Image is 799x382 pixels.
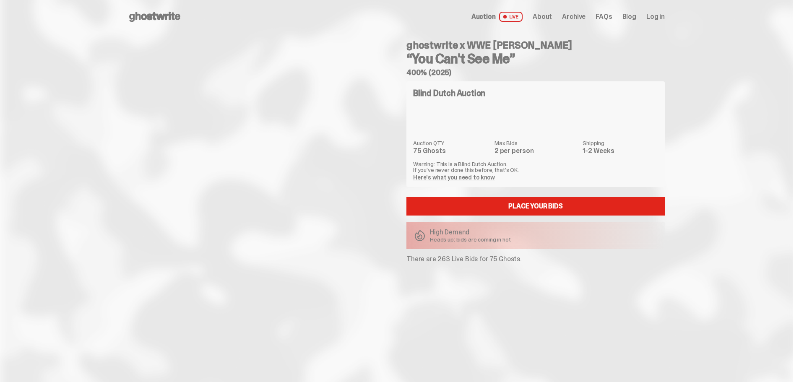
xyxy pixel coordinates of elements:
[406,197,665,216] a: Place your Bids
[406,69,665,76] h5: 400% (2025)
[413,161,658,173] p: Warning: This is a Blind Dutch Auction. If you’ve never done this before, that’s OK.
[413,174,495,181] a: Here's what you need to know
[533,13,552,20] a: About
[406,256,665,262] p: There are 263 Live Bids for 75 Ghosts.
[596,13,612,20] a: FAQs
[413,148,489,154] dd: 75 Ghosts
[406,40,665,50] h4: ghostwrite x WWE [PERSON_NAME]
[562,13,586,20] a: Archive
[583,148,658,154] dd: 1-2 Weeks
[494,148,578,154] dd: 2 per person
[413,89,485,97] h4: Blind Dutch Auction
[622,13,636,20] a: Blog
[471,13,496,20] span: Auction
[646,13,665,20] a: Log in
[583,140,658,146] dt: Shipping
[471,12,523,22] a: Auction LIVE
[413,140,489,146] dt: Auction QTY
[430,236,511,242] p: Heads up: bids are coming in hot
[494,140,578,146] dt: Max Bids
[406,52,665,65] h3: “You Can't See Me”
[499,12,523,22] span: LIVE
[430,229,511,236] p: High Demand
